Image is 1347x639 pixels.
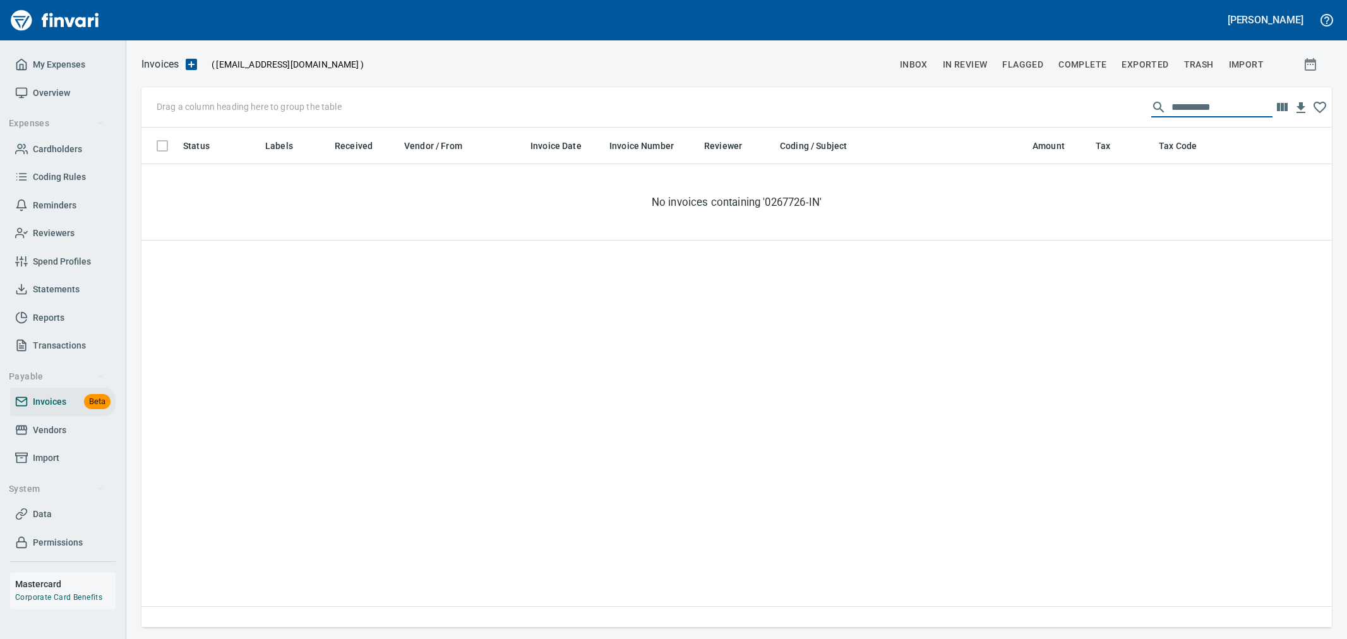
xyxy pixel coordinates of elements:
span: Transactions [33,338,86,354]
span: System [9,481,104,497]
nav: breadcrumb [141,57,179,72]
h6: Mastercard [15,577,116,591]
span: Coding Rules [33,169,86,185]
button: Click to remember these column choices [1310,98,1329,117]
p: ( ) [204,58,364,71]
span: [EMAIL_ADDRESS][DOMAIN_NAME] [215,58,360,71]
span: Reminders [33,198,76,213]
button: Choose columns to display [1272,98,1291,117]
a: Import [10,444,116,472]
span: Data [33,506,52,522]
a: Overview [10,79,116,107]
span: Amount [1033,138,1065,153]
span: Invoice Number [609,138,674,153]
button: Payable [4,365,109,388]
span: In Review [943,57,988,73]
span: Permissions [33,535,83,551]
a: Statements [10,275,116,304]
a: Reviewers [10,219,116,248]
span: Coding / Subject [780,138,847,153]
a: Transactions [10,331,116,360]
span: inbox [900,57,928,73]
span: Beta [84,395,111,409]
a: Spend Profiles [10,248,116,276]
span: Invoices [33,394,66,410]
span: Vendor / From [404,138,462,153]
span: Reviewer [704,138,758,153]
span: Reports [33,310,64,326]
p: Invoices [141,57,179,72]
span: Tax [1096,138,1127,153]
span: trash [1184,57,1214,73]
span: Exported [1122,57,1168,73]
a: My Expenses [10,51,116,79]
a: Data [10,500,116,529]
span: Overview [33,85,70,101]
span: Tax Code [1159,138,1197,153]
span: Flagged [1002,57,1043,73]
span: Tax Code [1159,138,1213,153]
span: Coding / Subject [780,138,863,153]
a: Cardholders [10,135,116,164]
span: Invoice Date [530,138,598,153]
span: Import [33,450,59,466]
span: Invoice Date [530,138,582,153]
span: Status [183,138,226,153]
a: Vendors [10,416,116,445]
span: Vendor / From [404,138,479,153]
a: Reminders [10,191,116,220]
span: Invoice Number [609,138,690,153]
button: [PERSON_NAME] [1224,10,1307,30]
a: InvoicesBeta [10,388,116,416]
button: Show invoices within a particular date range [1291,53,1332,76]
span: Cardholders [33,141,82,157]
span: Received [335,138,389,153]
img: Finvari [8,5,102,35]
span: Statements [33,282,80,297]
span: Status [183,138,210,153]
span: Complete [1058,57,1106,73]
span: Expenses [9,116,104,131]
a: Reports [10,304,116,332]
span: My Expenses [33,57,85,73]
span: Vendors [33,422,66,438]
span: Reviewer [704,138,742,153]
span: Labels [265,138,309,153]
span: Reviewers [33,225,75,241]
h5: [PERSON_NAME] [1228,13,1303,27]
span: Tax [1096,138,1110,153]
span: Amount [1033,138,1081,153]
button: Upload an Invoice [179,57,204,72]
a: Corporate Card Benefits [15,593,102,602]
button: System [4,477,109,501]
span: Spend Profiles [33,254,91,270]
button: Expenses [4,112,109,135]
span: Payable [9,369,104,385]
a: Permissions [10,529,116,557]
big: No invoices containing '0267726-IN' [652,194,822,210]
span: Received [335,138,373,153]
span: Import [1229,57,1264,73]
p: Drag a column heading here to group the table [157,100,342,113]
span: Labels [265,138,293,153]
button: Download Table [1291,99,1310,117]
a: Coding Rules [10,163,116,191]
